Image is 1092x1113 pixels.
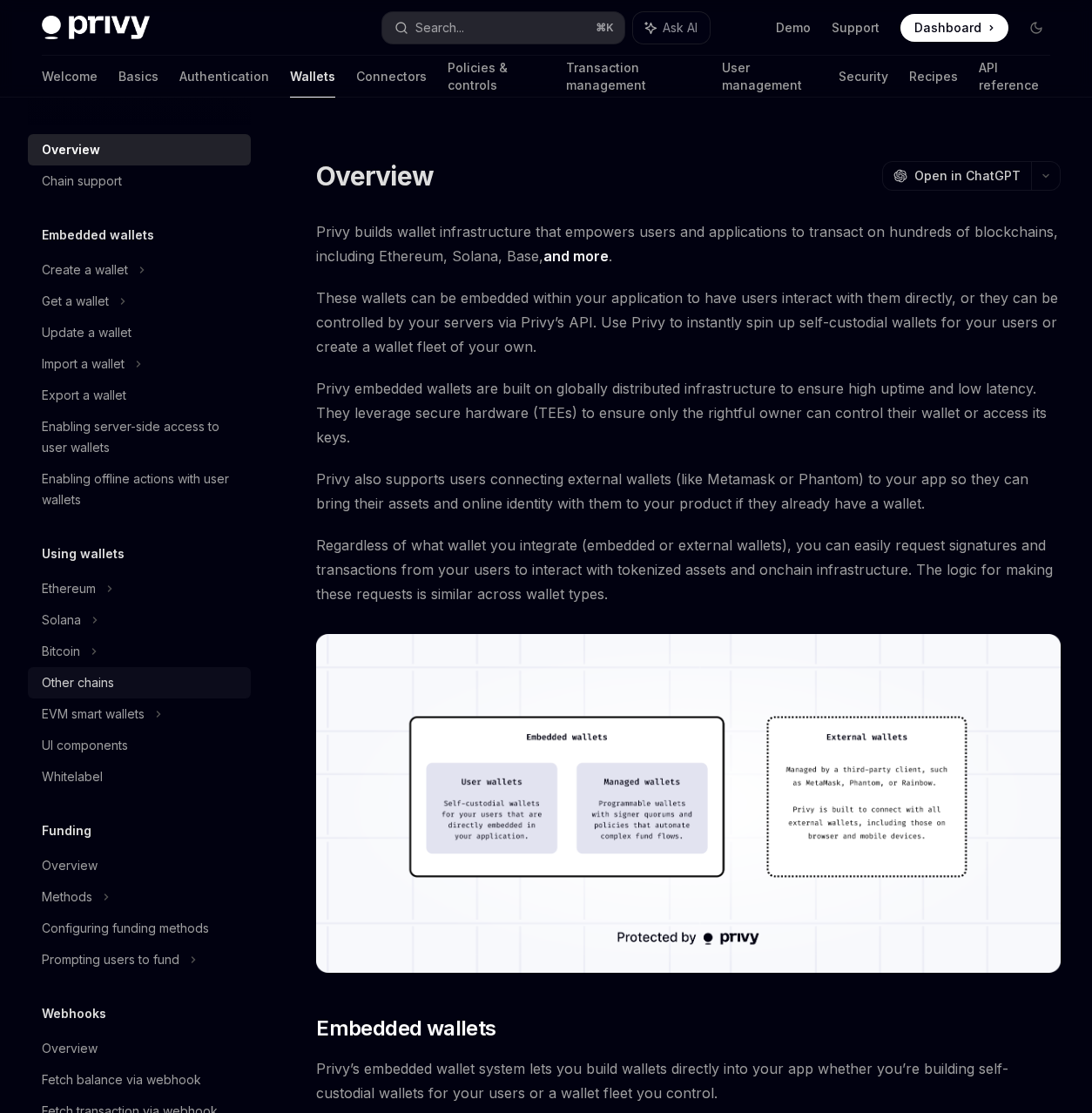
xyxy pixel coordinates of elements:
[42,949,179,970] div: Prompting users to fund
[839,56,888,98] a: Security
[42,322,131,343] div: Update a wallet
[316,376,1061,449] span: Privy embedded wallets are built on globally distributed infrastructure to ensure high uptime and...
[42,578,96,599] div: Ethereum
[316,533,1061,606] span: Regardless of what wallet you integrate (embedded or external wallets), you can easily request si...
[42,260,128,280] div: Create a wallet
[42,1069,201,1090] div: Fetch balance via webhook
[179,56,269,98] a: Authentication
[566,56,701,98] a: Transaction management
[42,641,80,662] div: Bitcoin
[42,855,98,876] div: Overview
[722,56,818,98] a: User management
[42,820,91,841] h5: Funding
[663,19,698,37] span: Ask AI
[42,139,100,160] div: Overview
[28,165,251,197] a: Chain support
[28,463,251,516] a: Enabling offline actions with user wallets
[316,219,1061,268] span: Privy builds wallet infrastructure that empowers users and applications to transact on hundreds o...
[42,469,240,510] div: Enabling offline actions with user wallets
[118,56,158,98] a: Basics
[42,385,126,406] div: Export a wallet
[42,354,125,374] div: Import a wallet
[42,610,81,631] div: Solana
[415,17,464,38] div: Search...
[28,1064,251,1096] a: Fetch balance via webhook
[596,21,614,35] span: ⌘ K
[316,160,434,192] h1: Overview
[290,56,335,98] a: Wallets
[316,1056,1061,1105] span: Privy’s embedded wallet system lets you build wallets directly into your app whether you’re build...
[316,1015,495,1042] span: Embedded wallets
[42,291,109,312] div: Get a wallet
[1022,14,1050,42] button: Toggle dark mode
[42,1003,106,1024] h5: Webhooks
[42,704,145,725] div: EVM smart wallets
[42,16,150,40] img: dark logo
[42,543,125,564] h5: Using wallets
[543,247,609,266] a: and more
[832,19,880,37] a: Support
[28,730,251,761] a: UI components
[900,14,1008,42] a: Dashboard
[28,380,251,411] a: Export a wallet
[42,735,128,756] div: UI components
[28,411,251,463] a: Enabling server-side access to user wallets
[42,918,209,939] div: Configuring funding methods
[28,761,251,793] a: Whitelabel
[28,1033,251,1064] a: Overview
[448,56,545,98] a: Policies & controls
[42,1038,98,1059] div: Overview
[776,19,811,37] a: Demo
[316,286,1061,359] span: These wallets can be embedded within your application to have users interact with them directly, ...
[914,167,1021,185] span: Open in ChatGPT
[28,913,251,944] a: Configuring funding methods
[42,225,154,246] h5: Embedded wallets
[382,12,624,44] button: Search...⌘K
[28,667,251,698] a: Other chains
[42,171,122,192] div: Chain support
[316,634,1061,973] img: images/walletoverview.png
[42,672,114,693] div: Other chains
[914,19,981,37] span: Dashboard
[28,317,251,348] a: Update a wallet
[42,887,92,907] div: Methods
[316,467,1061,516] span: Privy also supports users connecting external wallets (like Metamask or Phantom) to your app so t...
[42,416,240,458] div: Enabling server-side access to user wallets
[28,134,251,165] a: Overview
[42,766,103,787] div: Whitelabel
[42,56,98,98] a: Welcome
[356,56,427,98] a: Connectors
[909,56,958,98] a: Recipes
[979,56,1050,98] a: API reference
[633,12,710,44] button: Ask AI
[28,850,251,881] a: Overview
[882,161,1031,191] button: Open in ChatGPT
